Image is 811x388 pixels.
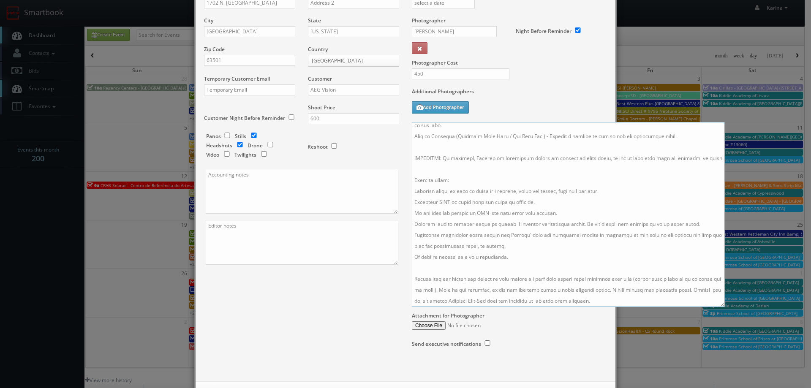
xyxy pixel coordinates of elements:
label: Photographer [412,17,446,24]
a: [GEOGRAPHIC_DATA] [308,55,399,67]
label: Send executive notifications [412,340,481,347]
label: Shoot Price [308,104,335,111]
input: City [204,26,295,37]
label: Additional Photographers [412,88,607,99]
label: Photographer Cost [405,59,613,66]
input: Shoot Price [308,113,399,124]
label: State [308,17,321,24]
label: City [204,17,213,24]
label: Attachment for Photographer [412,312,484,319]
input: Select a photographer [412,26,497,37]
input: Select a state [308,26,399,37]
label: Customer Night Before Reminder [204,114,285,122]
input: Select a customer [308,84,399,95]
input: Zip Code [204,55,295,66]
label: Drone [248,142,263,149]
label: Night Before Reminder [516,27,572,35]
label: Customer [308,75,332,82]
label: Panos [206,133,221,140]
label: Zip Code [204,46,225,53]
input: Photographer Cost [412,68,509,79]
label: Twilights [234,151,256,158]
label: Video [206,151,219,158]
label: Country [308,46,328,53]
label: Reshoot [308,143,328,150]
button: Add Photographer [412,101,469,114]
label: Stills [235,133,246,140]
label: Temporary Customer Email [204,75,270,82]
input: Temporary Email [204,84,295,95]
label: Headshots [206,142,232,149]
span: [GEOGRAPHIC_DATA] [312,55,388,66]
